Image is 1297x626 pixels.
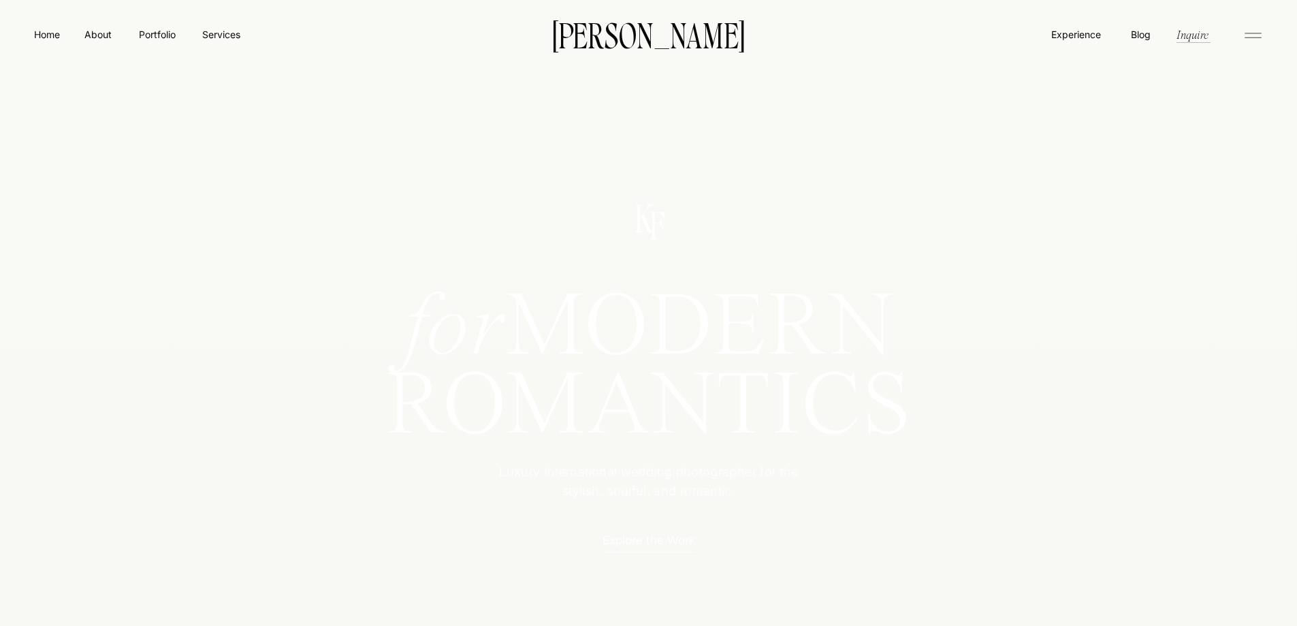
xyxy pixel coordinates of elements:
[1175,27,1210,42] a: Inquire
[590,532,709,546] a: Explore the Work
[133,27,181,42] a: Portfolio
[1127,27,1153,41] a: Blog
[639,206,676,241] p: F
[82,27,113,41] a: About
[201,27,241,42] a: Services
[31,27,63,42] a: Home
[336,290,962,356] h1: MODERN
[479,463,819,503] p: Luxury International wedding photographer for the stylish, soulful, and romantic.
[336,369,962,443] h1: ROMANTICS
[404,285,506,375] i: for
[1050,27,1102,42] a: Experience
[532,20,766,48] a: [PERSON_NAME]
[625,199,662,234] p: K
